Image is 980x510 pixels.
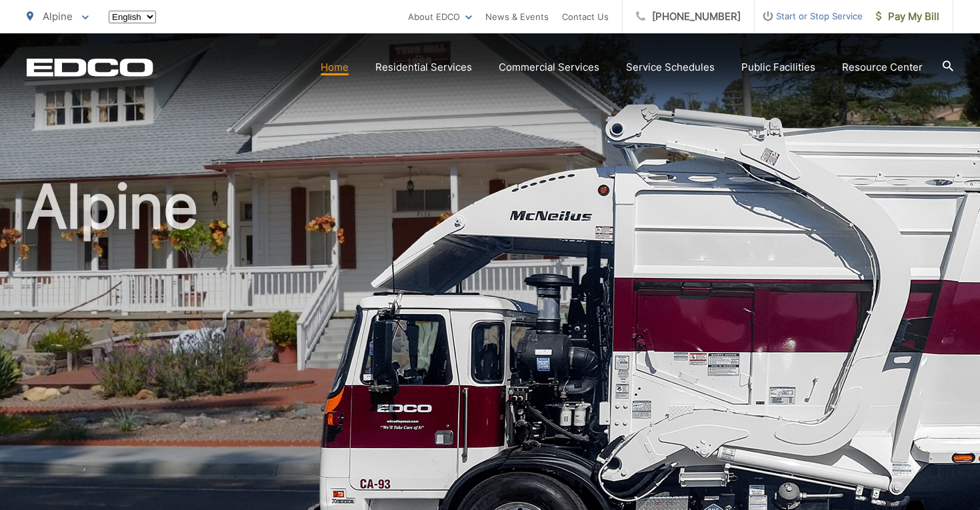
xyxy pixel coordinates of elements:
a: Home [321,59,349,75]
a: Commercial Services [499,59,599,75]
span: Pay My Bill [876,9,939,25]
span: Alpine [43,10,73,23]
a: Resource Center [842,59,923,75]
select: Select a language [109,11,156,23]
a: EDCD logo. Return to the homepage. [27,58,153,77]
a: Public Facilities [741,59,815,75]
a: Residential Services [375,59,472,75]
a: News & Events [485,9,549,25]
a: About EDCO [408,9,472,25]
a: Contact Us [562,9,609,25]
a: Service Schedules [626,59,715,75]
